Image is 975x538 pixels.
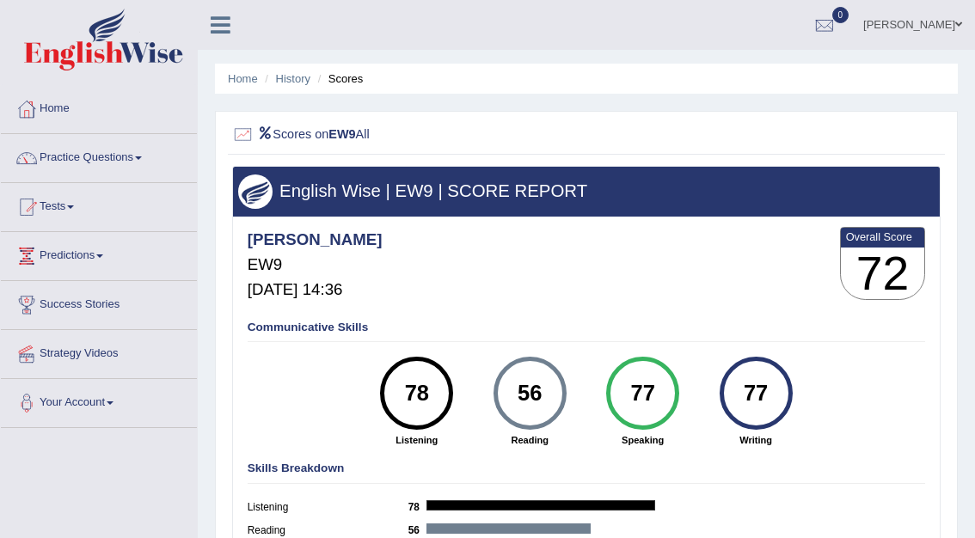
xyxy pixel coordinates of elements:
a: Practice Questions [1,134,197,177]
div: 77 [729,363,782,425]
h4: Skills Breakdown [248,462,926,475]
h5: EW9 [248,256,383,274]
h2: Scores on All [232,124,671,146]
b: EW9 [328,126,355,140]
li: Scores [314,70,364,87]
span: 0 [832,7,849,23]
b: 78 [408,501,427,513]
label: Listening [248,500,408,516]
a: Success Stories [1,281,197,324]
h4: Communicative Skills [248,321,926,334]
a: Home [228,72,258,85]
img: wings.png [238,174,273,209]
a: Your Account [1,379,197,422]
b: 56 [408,524,427,536]
a: Predictions [1,232,197,275]
a: Strategy Videos [1,330,197,373]
a: Home [1,85,197,128]
div: 78 [390,363,444,425]
b: Overall Score [846,230,920,243]
a: History [276,72,310,85]
h4: [PERSON_NAME] [248,231,383,249]
h5: [DATE] 14:36 [248,281,383,299]
h3: 72 [841,248,925,300]
div: 56 [503,363,556,425]
div: 77 [616,363,669,425]
strong: Reading [481,433,579,447]
h3: English Wise | EW9 | SCORE REPORT [238,181,934,200]
a: Tests [1,183,197,226]
strong: Writing [707,433,805,447]
strong: Listening [368,433,466,447]
strong: Speaking [593,433,691,447]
